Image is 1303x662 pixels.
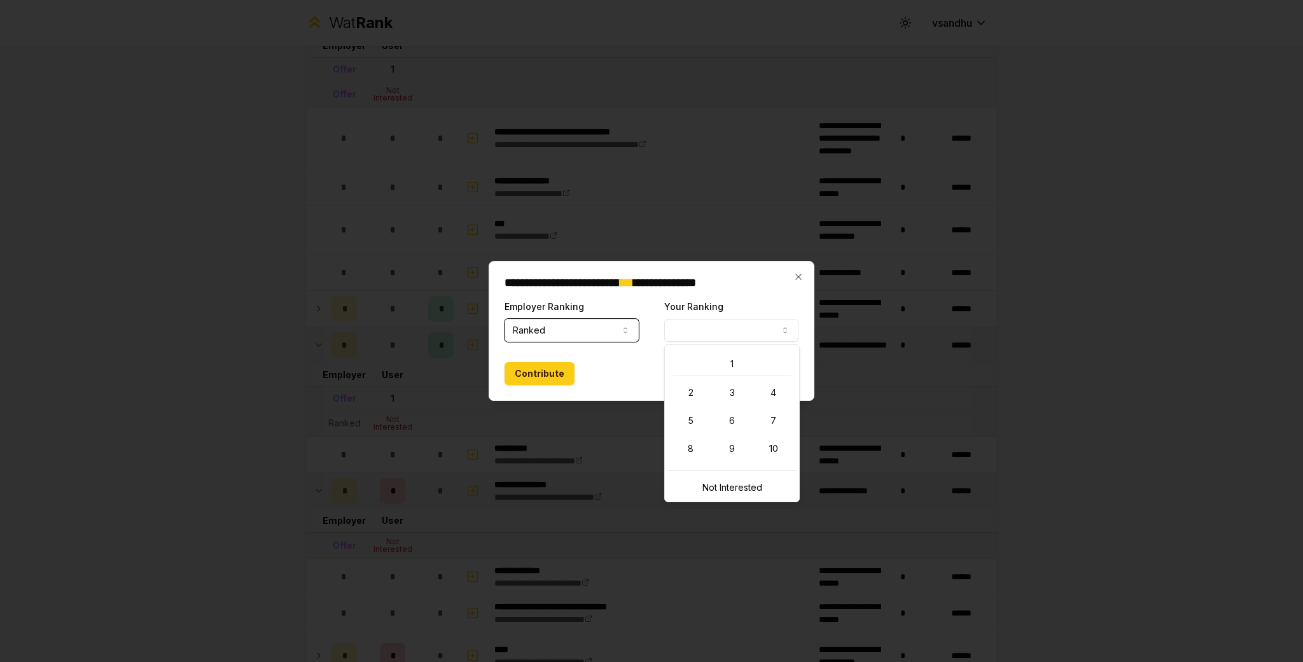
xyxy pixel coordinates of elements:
[769,442,778,455] span: 10
[688,386,693,399] span: 2
[770,386,776,399] span: 4
[688,414,693,427] span: 5
[505,301,584,312] label: Employer Ranking
[729,442,735,455] span: 9
[770,414,776,427] span: 7
[730,386,735,399] span: 3
[505,362,575,385] button: Contribute
[688,442,693,455] span: 8
[730,358,734,370] span: 1
[702,481,762,494] span: Not Interested
[664,301,723,312] label: Your Ranking
[729,414,735,427] span: 6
